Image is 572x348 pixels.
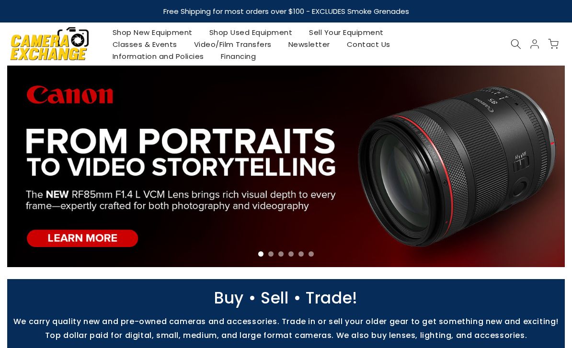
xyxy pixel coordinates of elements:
li: Page dot 1 [258,251,263,257]
p: Buy • Sell • Trade! [2,293,570,303]
p: Top dollar paid for digital, small, medium, and large format cameras. We also buy lenses, lightin... [2,331,570,340]
a: Contact Us [338,38,399,50]
a: Newsletter [280,38,338,50]
a: Shop Used Equipment [201,26,301,38]
a: Sell Your Equipment [301,26,392,38]
a: Financing [212,50,264,62]
li: Page dot 2 [268,251,274,257]
p: We carry quality new and pre-owned cameras and accessories. Trade in or sell your older gear to g... [2,317,570,326]
a: Information and Policies [104,50,212,62]
strong: Free Shipping for most orders over $100 - EXCLUDES Smoke Grenades [163,6,409,16]
a: Video/Film Transfers [185,38,280,50]
li: Page dot 5 [298,251,304,257]
a: Classes & Events [104,38,185,50]
li: Page dot 4 [288,251,294,257]
a: Shop New Equipment [104,26,201,38]
li: Page dot 3 [278,251,284,257]
li: Page dot 6 [309,251,314,257]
